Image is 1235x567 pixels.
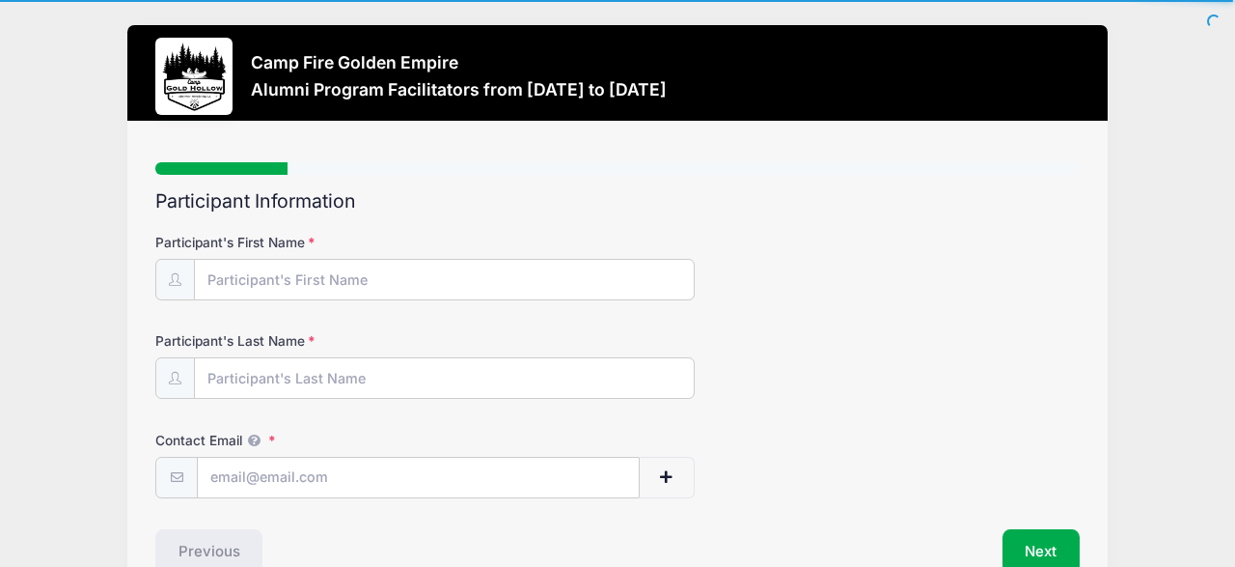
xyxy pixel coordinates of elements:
input: email@email.com [197,457,640,498]
h2: Participant Information [155,190,1080,213]
label: Participant's First Name [155,233,463,252]
h3: Alumni Program Facilitators from [DATE] to [DATE] [251,79,667,99]
label: Contact Email [155,431,463,450]
h3: Camp Fire Golden Empire [251,52,667,72]
input: Participant's Last Name [194,357,695,399]
input: Participant's First Name [194,259,695,300]
label: Participant's Last Name [155,331,463,351]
